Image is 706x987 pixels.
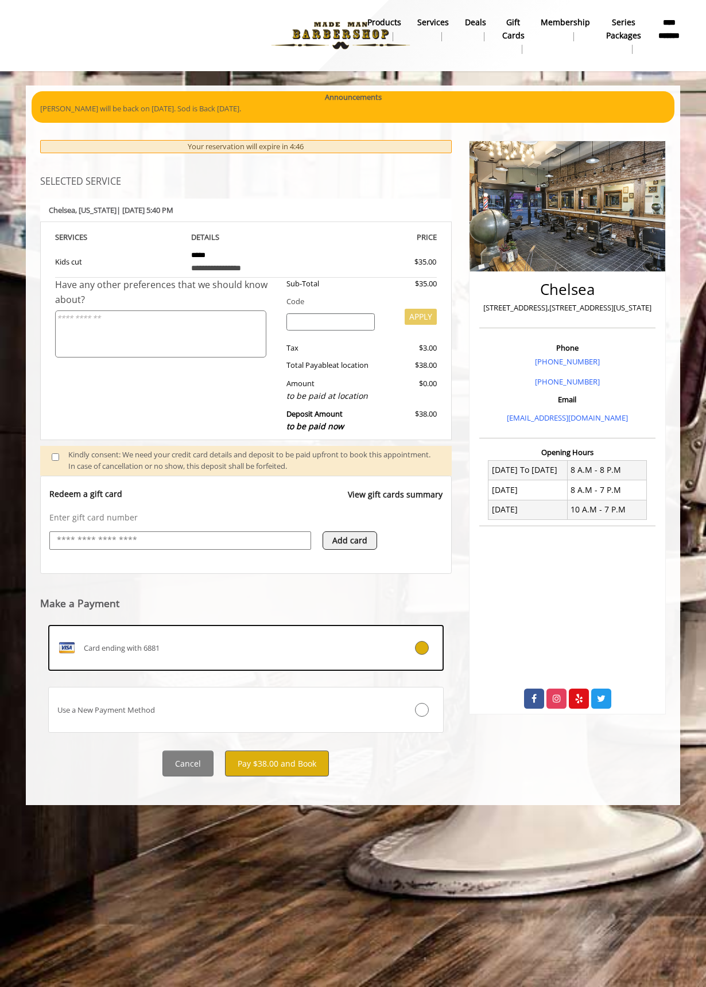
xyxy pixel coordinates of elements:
h3: Email [482,395,653,403]
b: products [367,16,401,29]
p: Enter gift card number [49,512,443,523]
a: Gift cardsgift cards [494,14,533,57]
h3: Opening Hours [479,448,655,456]
a: [PHONE_NUMBER] [535,376,600,387]
td: 8 A.M - 8 P.M [567,460,646,480]
td: [DATE] [488,500,568,519]
b: Services [417,16,449,29]
th: DETAILS [183,231,310,244]
td: Kids cut [55,244,183,278]
span: Card ending with 6881 [84,642,160,654]
span: to be paid now [286,421,344,432]
div: Total Payable [278,359,384,371]
div: $35.00 [373,256,436,268]
h2: Chelsea [482,281,653,298]
div: Have any other preferences that we should know about? [55,278,278,307]
img: Made Man Barbershop logo [262,4,420,67]
img: VISA [57,639,76,657]
span: at location [332,360,368,370]
td: 10 A.M - 7 P.M [567,500,646,519]
h3: SELECTED SERVICE [40,177,452,187]
td: [DATE] To [DATE] [488,460,568,480]
b: Chelsea | [DATE] 5:40 PM [49,205,173,215]
th: SERVICE [55,231,183,244]
label: Use a New Payment Method [48,687,444,733]
b: Membership [541,16,590,29]
div: $0.00 [383,378,436,402]
div: Kindly consent: We need your credit card details and deposit to be paid upfront to book this appo... [68,449,440,473]
b: Series packages [606,16,641,42]
a: Series packagesSeries packages [598,14,649,57]
div: Amount [278,378,384,402]
span: S [83,232,87,242]
div: Your reservation will expire in 4:46 [40,140,452,153]
div: Code [278,296,437,308]
button: Add card [323,531,377,550]
h3: Phone [482,344,653,352]
a: ServicesServices [409,14,457,44]
th: PRICE [309,231,437,244]
button: Cancel [162,751,214,776]
a: Productsproducts [359,14,409,44]
b: Announcements [325,91,382,103]
p: [STREET_ADDRESS],[STREET_ADDRESS][US_STATE] [482,302,653,314]
p: [PERSON_NAME] will be back on [DATE]. Sod is Back [DATE]. [40,103,666,115]
a: [EMAIL_ADDRESS][DOMAIN_NAME] [507,413,628,423]
b: Deals [465,16,486,29]
div: $38.00 [383,359,436,371]
b: gift cards [502,16,525,42]
a: [PHONE_NUMBER] [535,356,600,367]
div: to be paid at location [286,390,375,402]
div: Tax [278,342,384,354]
b: Deposit Amount [286,409,344,432]
td: 8 A.M - 7 P.M [567,480,646,500]
button: APPLY [405,309,437,325]
td: [DATE] [488,480,568,500]
a: View gift cards summary [348,488,443,512]
p: Redeem a gift card [49,488,122,500]
a: MembershipMembership [533,14,598,44]
label: Make a Payment [40,598,119,609]
button: Pay $38.00 and Book [225,751,329,776]
div: $38.00 [383,408,436,433]
a: DealsDeals [457,14,494,44]
span: , [US_STATE] [75,205,117,215]
div: Sub-Total [278,278,384,290]
div: $3.00 [383,342,436,354]
div: $35.00 [383,278,436,290]
div: Use a New Payment Method [49,704,377,716]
